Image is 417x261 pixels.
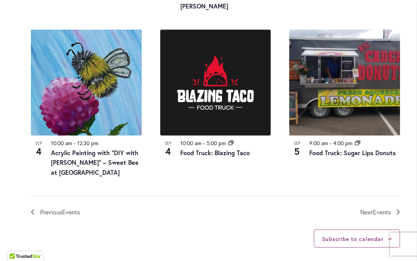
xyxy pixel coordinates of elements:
[40,207,80,217] span: Previous
[309,149,396,157] a: Food Truck: Sugar Lips Donuts
[160,30,271,136] img: Blazing Taco Food Truck
[333,139,353,147] time: 4:00 pm
[289,30,400,136] img: Food Truck: Sugar Lips Apple Cider Donuts
[322,235,383,243] button: Subscribe to calendar
[160,145,176,158] span: 4
[207,139,226,147] time: 5:00 pm
[31,145,46,158] span: 4
[77,139,98,147] time: 12:30 pm
[51,149,139,177] a: Acrylic Painting with “DIY with [PERSON_NAME]” – Sweet Bee at [GEOGRAPHIC_DATA]
[360,207,400,217] a: Next Events
[160,140,176,147] span: Sep
[51,139,72,147] time: 10:00 am
[360,207,391,217] span: Next
[289,140,305,147] span: Sep
[289,145,305,158] span: 5
[31,140,46,147] span: Sep
[309,139,328,147] time: 9:00 am
[330,139,332,147] span: -
[203,139,205,147] span: -
[180,149,250,157] a: Food Truck: Blazing Taco
[6,234,27,255] iframe: Launch Accessibility Center
[31,207,80,217] a: Previous Events
[180,139,202,147] time: 10:00 am
[62,208,80,216] span: Events
[31,30,142,136] img: d157594da00cce015c9f5fa9397a8b6c
[373,208,391,216] span: Events
[74,139,76,147] span: -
